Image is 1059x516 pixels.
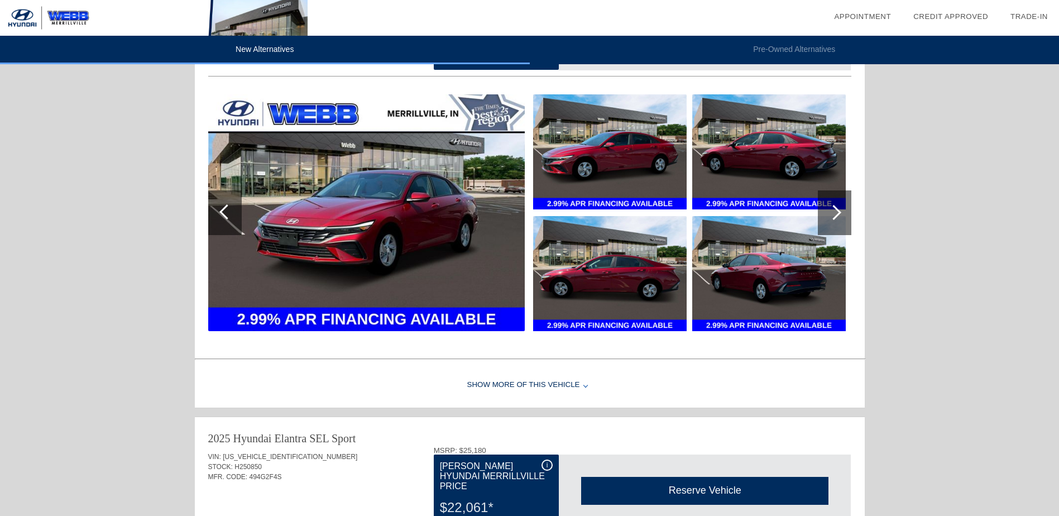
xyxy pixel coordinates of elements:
img: a08ab9a7-fbd9-4b9f-b9fa-69310315af90.jpg [692,94,846,209]
span: VIN: [208,453,221,461]
img: a1d4fdfd-cbb0-45f4-b738-fead6e9f2974.jpg [533,216,687,331]
span: H250850 [234,463,262,471]
a: Appointment [834,12,891,21]
span: 494G2F4S [250,473,282,481]
div: 2025 Hyundai Elantra [208,431,307,446]
a: Trade-In [1010,12,1048,21]
img: dde9b2af-3c3e-4b3c-b5c8-7655a9b28535.jpg [208,94,525,331]
span: [US_VEHICLE_IDENTIFICATION_NUMBER] [223,453,357,461]
div: Reserve Vehicle [581,477,828,504]
div: MSRP: $25,180 [434,446,851,455]
img: 432b871e-f445-4bb3-bf4e-cf88f67a6ba9.jpg [533,94,687,209]
img: 71b19567-7256-4f66-897c-da4a0e01ffb3.jpg [692,216,846,331]
span: STOCK: [208,463,233,471]
a: Credit Approved [913,12,988,21]
div: [PERSON_NAME] Hyundai Merrillville Price [440,460,553,493]
div: i [542,460,553,471]
div: SEL Sport [309,431,356,446]
span: MFR. CODE: [208,473,248,481]
div: Show More of this Vehicle [195,363,865,408]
